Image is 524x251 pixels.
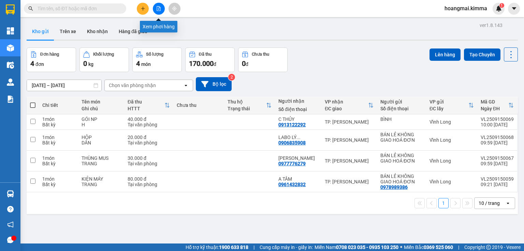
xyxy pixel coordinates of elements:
[380,116,423,122] div: BÌNH
[42,155,75,161] div: 1 món
[186,243,248,251] span: Hỗ trợ kỹ thuật:
[325,158,373,164] div: TP. [PERSON_NAME]
[481,116,514,122] div: VL2509150069
[477,96,517,114] th: Toggle SortBy
[380,106,423,111] div: Số điện thoại
[93,52,114,57] div: Khối lượng
[128,182,170,187] div: Tại văn phòng
[278,122,306,127] div: 0913122292
[296,135,301,140] span: ...
[325,99,368,104] div: VP nhận
[278,140,306,145] div: 0906835908
[438,198,449,208] button: 1
[479,200,500,207] div: 10 / trang
[82,99,121,104] div: Tên món
[481,106,508,111] div: Ngày ĐH
[82,122,121,127] div: H
[42,140,75,145] div: Bất kỳ
[404,243,453,251] span: Miền Bắc
[424,245,453,250] strong: 0369 525 060
[315,243,398,251] span: Miền Nam
[172,6,177,11] span: aim
[7,190,14,197] img: warehouse-icon
[7,79,14,86] img: warehouse-icon
[7,27,14,34] img: dashboard-icon
[214,61,216,67] span: đ
[400,246,402,249] span: ⚪️
[82,116,121,122] div: GÓI NP
[481,176,514,182] div: VL2509150059
[224,96,275,114] th: Toggle SortBy
[278,98,318,104] div: Người nhận
[82,161,121,166] div: TRANG
[156,6,161,11] span: file-add
[481,161,514,166] div: 09:59 [DATE]
[278,155,318,161] div: LÝ THANH THIỆN
[481,182,514,187] div: 09:21 [DATE]
[82,135,121,140] div: HỘP
[278,161,306,166] div: 0977776279
[325,137,373,143] div: TP. [PERSON_NAME]
[458,243,459,251] span: |
[27,47,76,72] button: Đơn hàng4đơn
[79,47,129,72] button: Khối lượng0kg
[380,153,423,164] div: BÁN LẺ KHÔNG GIAO HOÁ ĐƠN
[228,74,235,81] sup: 2
[426,96,477,114] th: Toggle SortBy
[278,176,318,182] div: A TÂM
[132,47,182,72] button: Số lượng4món
[42,161,75,166] div: Bất kỳ
[141,61,151,67] span: món
[128,122,170,127] div: Tại văn phòng
[238,47,288,72] button: Chưa thu0đ
[278,107,318,112] div: Số điện thoại
[82,140,121,145] div: DÂN
[82,155,121,161] div: THÙNG MUS
[177,102,221,108] div: Chưa thu
[242,59,246,68] span: 0
[137,3,149,15] button: plus
[7,44,14,52] img: warehouse-icon
[136,59,140,68] span: 4
[128,99,164,104] div: Đã thu
[246,61,248,67] span: đ
[169,3,180,15] button: aim
[40,52,59,57] div: Đơn hàng
[7,237,14,243] span: message
[189,59,214,68] span: 170.000
[430,179,474,184] div: Vĩnh Long
[380,173,423,184] div: BÁN LẺ KHÔNG GIAO HOÁ ĐƠN
[253,243,254,251] span: |
[325,106,368,111] div: ĐC giao
[481,155,514,161] div: VL2509150067
[228,99,266,104] div: Thu hộ
[480,22,503,29] div: ver 1.8.143
[321,96,377,114] th: Toggle SortBy
[380,99,423,104] div: Người gửi
[505,200,511,206] svg: open
[146,52,163,57] div: Số lượng
[7,221,14,228] span: notification
[27,80,101,91] input: Select a date range.
[82,106,121,111] div: Ghi chú
[38,5,118,12] input: Tìm tên, số ĐT hoặc mã đơn
[42,122,75,127] div: Bất kỳ
[82,23,113,40] button: Kho nhận
[496,5,502,12] img: icon-new-feature
[260,243,313,251] span: Cung cấp máy in - giấy in:
[430,119,474,125] div: Vĩnh Long
[183,83,189,88] svg: open
[128,176,170,182] div: 80.000 đ
[430,48,461,61] button: Lên hàng
[199,52,212,57] div: Đã thu
[42,102,75,108] div: Chi tiết
[7,61,14,69] img: warehouse-icon
[141,6,145,11] span: plus
[481,99,508,104] div: Mã GD
[42,176,75,182] div: 1 món
[6,4,15,15] img: logo-vxr
[54,23,82,40] button: Trên xe
[481,140,514,145] div: 09:59 [DATE]
[336,245,398,250] strong: 0708 023 035 - 0935 103 250
[430,137,474,143] div: Vĩnh Long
